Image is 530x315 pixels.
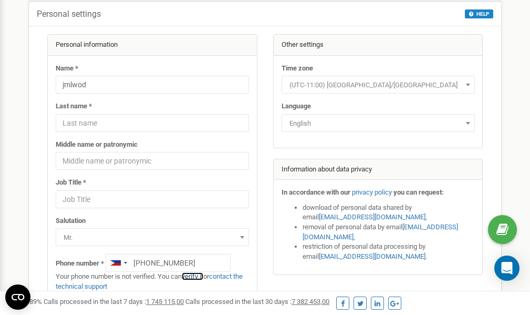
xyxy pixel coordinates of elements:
[319,252,425,260] a: [EMAIL_ADDRESS][DOMAIN_NAME]
[274,159,483,180] div: Information about data privacy
[352,188,392,196] a: privacy policy
[185,298,329,306] span: Calls processed in the last 30 days :
[303,222,475,242] li: removal of personal data by email ,
[146,298,184,306] u: 1 745 115,00
[56,178,86,188] label: Job Title *
[37,9,101,19] h5: Personal settings
[59,230,245,245] span: Mr.
[282,114,475,132] span: English
[56,114,249,132] input: Last name
[56,259,104,269] label: Phone number *
[393,188,444,196] strong: you can request:
[56,272,249,291] p: Your phone number is not verified. You can or
[5,284,30,310] button: Open CMP widget
[106,255,130,271] div: Telephone country code
[282,76,475,94] span: (UTC-11:00) Pacific/Midway
[274,35,483,56] div: Other settings
[56,190,249,208] input: Job Title
[303,242,475,261] li: restriction of personal data processing by email .
[56,64,78,74] label: Name *
[319,213,425,221] a: [EMAIL_ADDRESS][DOMAIN_NAME]
[56,101,92,111] label: Last name *
[465,9,493,18] button: HELP
[56,76,249,94] input: Name
[494,256,519,281] div: Open Intercom Messenger
[56,152,249,170] input: Middle name or patronymic
[282,188,350,196] strong: In accordance with our
[182,272,203,280] a: verify it
[282,101,311,111] label: Language
[282,64,313,74] label: Time zone
[285,78,471,93] span: (UTC-11:00) Pacific/Midway
[56,216,86,226] label: Salutation
[285,116,471,131] span: English
[303,203,475,222] li: download of personal data shared by email ,
[56,228,249,246] span: Mr.
[303,223,458,241] a: [EMAIL_ADDRESS][DOMAIN_NAME]
[56,140,138,150] label: Middle name or patronymic
[292,298,329,306] u: 7 382 453,00
[44,298,184,306] span: Calls processed in the last 7 days :
[48,35,257,56] div: Personal information
[56,272,243,290] a: contact the technical support
[106,254,231,272] input: +1-800-555-55-55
